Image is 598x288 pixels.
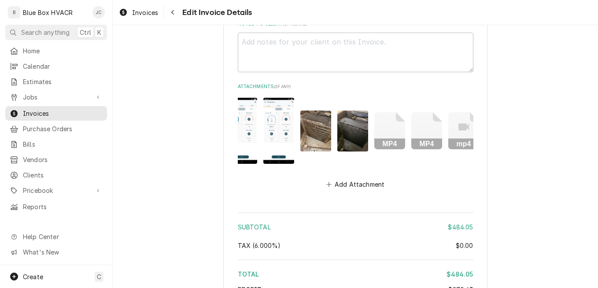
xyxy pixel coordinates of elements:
[5,59,107,74] a: Calendar
[23,273,43,281] span: Create
[5,245,107,259] a: Go to What's New
[238,242,281,249] span: [6%] Pennsylvania State
[5,44,107,58] a: Home
[23,109,103,118] span: Invoices
[23,140,103,149] span: Bills
[5,90,107,104] a: Go to Jobs
[23,124,103,133] span: Purchase Orders
[300,111,331,151] img: Ocqm4xKXTCe2YZJEAY2q
[5,152,107,167] a: Vendors
[238,83,473,191] div: Attachments
[23,46,103,55] span: Home
[23,8,73,17] div: Blue Box HVACR
[374,98,405,164] button: MP4
[238,222,473,232] div: Subtotal
[447,270,473,279] div: $484.05
[115,5,162,20] a: Invoices
[23,186,89,195] span: Pricebook
[238,83,473,90] label: Attachments
[448,222,473,232] div: $484.05
[448,98,479,164] button: mp4
[5,25,107,40] button: Search anythingCtrlK
[97,28,101,37] span: K
[226,98,257,164] img: fsSz2spuRRyotPdB1mK9
[5,106,107,121] a: Invoices
[23,170,103,180] span: Clients
[23,202,103,211] span: Reports
[5,137,107,151] a: Bills
[238,241,473,250] div: Tax
[5,183,107,198] a: Go to Pricebook
[92,6,105,18] div: JC
[274,84,291,89] span: ( if any )
[5,229,107,244] a: Go to Help Center
[92,6,105,18] div: Josh Canfield's Avatar
[23,62,103,71] span: Calendar
[411,98,442,164] button: MP4
[263,98,294,164] img: PXyVvQWCwmOnUAZYvQLO
[238,21,473,72] div: Notes to Client
[283,22,307,26] span: ( optional )
[238,223,271,231] span: Subtotal
[23,77,103,86] span: Estimates
[238,270,473,279] div: Total
[21,28,70,37] span: Search anything
[8,6,20,18] div: B
[325,178,386,191] button: Add Attachment
[132,8,158,17] span: Invoices
[5,74,107,89] a: Estimates
[97,272,101,281] span: C
[166,5,180,19] button: Navigate back
[5,199,107,214] a: Reports
[23,247,102,257] span: What's New
[337,111,368,151] img: KJ5GYxoYReeEGevTRtw1
[456,241,473,250] div: $0.00
[238,270,259,278] span: Total
[80,28,91,37] span: Ctrl
[23,92,89,102] span: Jobs
[23,232,102,241] span: Help Center
[5,168,107,182] a: Clients
[5,122,107,136] a: Purchase Orders
[23,155,103,164] span: Vendors
[180,7,252,18] span: Edit Invoice Details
